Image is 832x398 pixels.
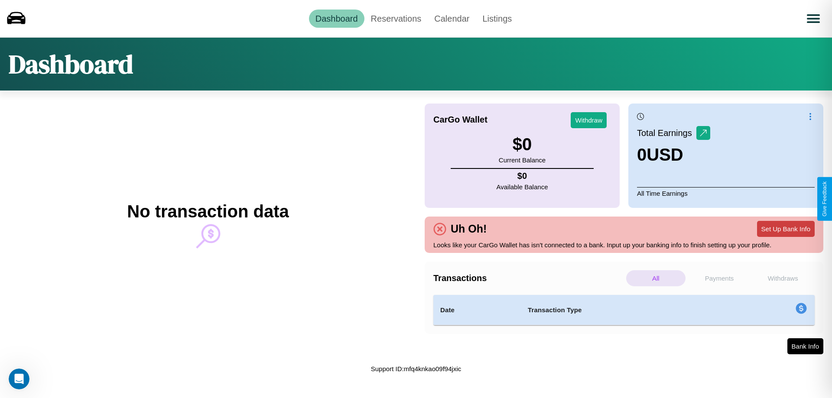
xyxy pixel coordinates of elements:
[428,10,476,28] a: Calendar
[822,181,828,217] div: Give Feedback
[637,125,696,141] p: Total Earnings
[499,154,546,166] p: Current Balance
[637,187,815,199] p: All Time Earnings
[433,273,624,283] h4: Transactions
[9,369,29,389] iframe: Intercom live chat
[309,10,364,28] a: Dashboard
[433,295,815,325] table: simple table
[787,338,823,354] button: Bank Info
[433,115,487,125] h4: CarGo Wallet
[440,305,514,315] h4: Date
[371,363,461,375] p: Support ID: mfq4knkao09f94jxic
[497,181,548,193] p: Available Balance
[433,239,815,251] p: Looks like your CarGo Wallet has isn't connected to a bank. Input up your banking info to finish ...
[446,223,491,235] h4: Uh Oh!
[690,270,749,286] p: Payments
[476,10,518,28] a: Listings
[528,305,725,315] h4: Transaction Type
[9,46,133,82] h1: Dashboard
[801,6,825,31] button: Open menu
[497,171,548,181] h4: $ 0
[364,10,428,28] a: Reservations
[626,270,686,286] p: All
[637,145,710,165] h3: 0 USD
[757,221,815,237] button: Set Up Bank Info
[753,270,812,286] p: Withdraws
[571,112,607,128] button: Withdraw
[127,202,289,221] h2: No transaction data
[499,135,546,154] h3: $ 0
